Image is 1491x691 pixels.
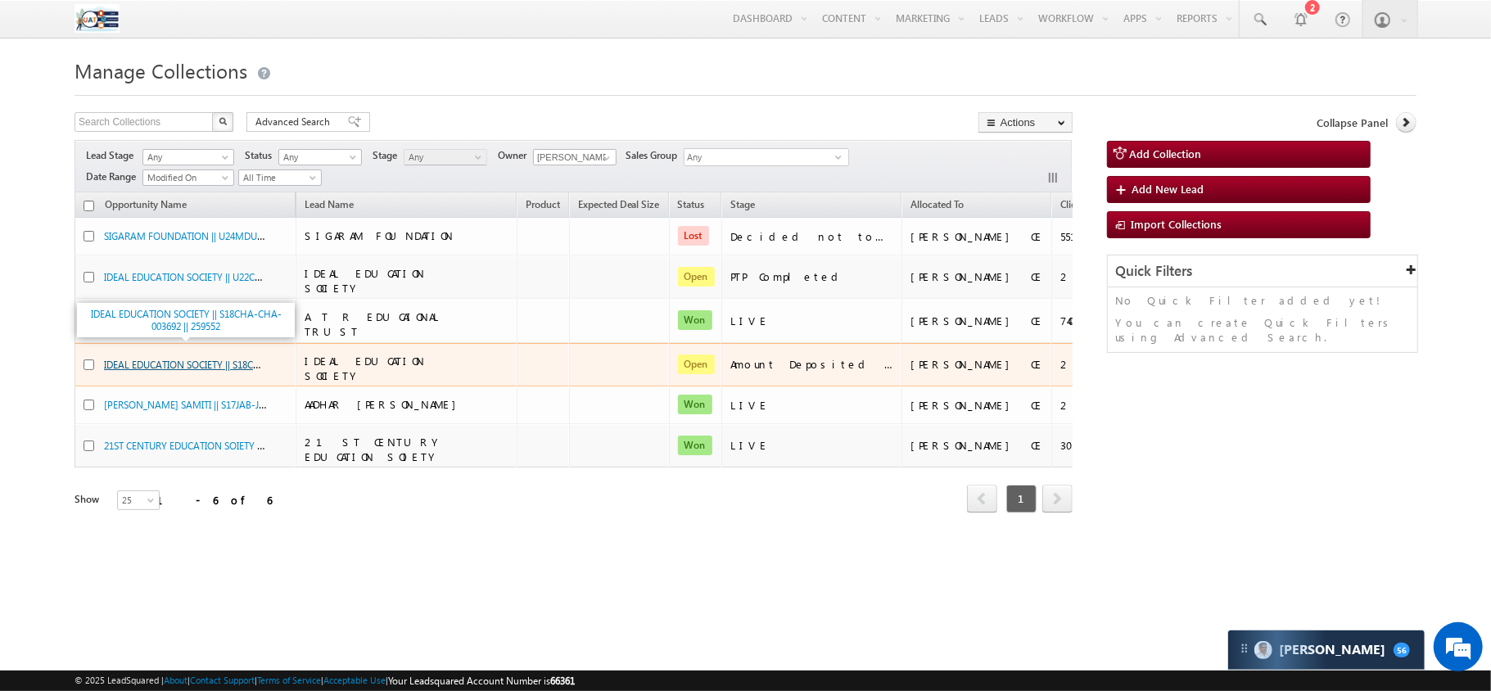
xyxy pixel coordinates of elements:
a: Any [278,149,362,165]
a: Opportunity Name [97,196,195,217]
div: [PERSON_NAME] CE [910,398,1044,413]
img: Custom Logo [75,4,120,33]
a: Stage [722,196,763,217]
span: A T R EDUCAIONAL TRUST [305,309,442,338]
a: Client ID [1052,196,1105,217]
p: You can create Quick Filters using Advanced Search. [1116,315,1409,345]
div: Any [684,148,849,166]
span: Allocated To [910,198,964,210]
a: 21ST CENTURY EDUCATION SOIETY || S24RAI027716 || 304143 [104,438,363,452]
span: Manage Collections [75,57,247,84]
span: Any [685,149,835,168]
span: Won [678,395,712,414]
div: 304143 [1060,438,1123,453]
span: Modified On [143,170,228,185]
span: Import Collections [1132,217,1222,231]
input: Type to Search [533,149,617,165]
span: AADHAR [PERSON_NAME] [305,397,464,411]
span: 56 [1394,643,1410,657]
div: carter-dragCarter[PERSON_NAME]56 [1227,630,1425,671]
div: Show [75,492,104,507]
span: 1 [1006,485,1037,513]
a: About [164,675,188,685]
a: SIGARAM FOUNDATION || U24MDU028746 || 5511 [104,228,316,242]
span: IDEAL EDUCATION SOCIETY [305,354,425,382]
span: Stage [730,198,755,210]
span: Your Leadsquared Account Number is [388,675,575,687]
span: Add New Lead [1132,182,1204,196]
button: Actions [978,112,1073,133]
img: Search [219,117,227,125]
span: Open [678,267,715,287]
a: Terms of Service [257,675,321,685]
span: Any [143,150,228,165]
a: Expected Deal Size [570,196,668,217]
span: Expected Deal Size [578,198,660,210]
span: Product [526,198,560,210]
a: Modified On [142,169,234,186]
div: LIVE [730,398,894,413]
div: [PERSON_NAME] CE [910,438,1044,453]
a: Status [670,196,713,217]
span: Stage [373,148,404,163]
span: 66361 [550,675,575,687]
span: Client ID [1060,198,1097,210]
span: All Time [239,170,317,185]
a: All Time [238,169,322,186]
span: next [1042,485,1073,513]
span: 25 [118,493,161,508]
span: Lead Stage [86,148,140,163]
div: 259552 [1060,269,1123,284]
div: [PERSON_NAME] CE [910,314,1044,328]
p: No Quick Filter added yet! [1116,293,1409,308]
span: Open [678,355,715,374]
span: Lost [678,226,709,246]
a: IDEAL EDUCATION SOCIETY || S18CHA-CHA-003692 || 259552 [91,308,282,332]
span: Any [404,150,482,165]
span: Add Collection [1130,147,1202,160]
div: 259552 [1060,357,1123,372]
div: PTP Completed [730,269,894,284]
div: [PERSON_NAME] CE [910,229,1044,244]
a: Any [404,149,487,165]
span: © 2025 LeadSquared | | | | | [75,673,575,689]
span: Any [279,150,357,165]
div: 250782 [1060,398,1123,413]
span: 21ST CENTURY EDUCATION SOIETY [305,435,444,463]
span: Advanced Search [255,115,335,129]
span: Collapse Panel [1317,115,1388,130]
input: Check all records [84,201,94,211]
span: Date Range [86,169,142,184]
span: Status [245,148,278,163]
div: Decided not to buy [730,229,894,244]
span: Sales Group [626,148,684,163]
a: IDEAL EDUCATION SOCIETY || S18CHA-CHA-003692 || 259552 [104,357,364,371]
span: Won [678,310,712,330]
a: Acceptable Use [323,675,386,685]
a: [PERSON_NAME] SAMITI || S17JAB-JAB-000278 || 250782 [104,397,344,411]
span: Opportunity Name [105,198,187,210]
a: Show All Items [594,150,615,166]
span: select [835,153,848,160]
span: prev [967,485,997,513]
span: Lead Name [296,196,362,217]
a: prev [967,486,997,513]
span: SIGARAM FOUNDATION [305,228,454,242]
div: Quick Filters [1108,255,1417,287]
a: Any [142,149,234,165]
a: next [1042,486,1073,513]
span: Owner [498,148,533,163]
a: IDEAL EDUCATION SOCIETY || U22CHA-CHA-019609 || 259552 [104,269,365,283]
span: Won [678,436,712,455]
div: Amount Deposited in Bank [730,357,894,372]
span: IDEAL EDUCATION SOCIETY [305,266,425,295]
a: 25 [117,490,160,510]
div: [PERSON_NAME] CE [910,269,1044,284]
div: 1 - 6 of 6 [156,490,272,509]
div: LIVE [730,438,894,453]
a: Contact Support [190,675,255,685]
div: 7408 [1060,314,1123,328]
div: [PERSON_NAME] CE [910,357,1044,372]
div: 5511 [1060,229,1123,244]
div: LIVE [730,314,894,328]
